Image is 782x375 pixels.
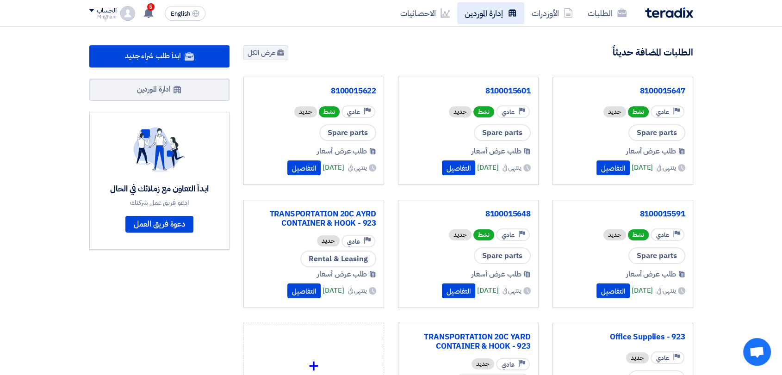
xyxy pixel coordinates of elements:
[628,124,685,141] span: Spare parts
[133,127,185,172] img: invite_your_team.svg
[243,45,288,60] a: عرض الكل
[472,358,494,369] div: جديد
[348,286,367,295] span: ينتهي في
[251,86,376,96] a: 8100015622
[89,14,117,19] div: Mirghani
[472,146,521,157] span: طلب عرض أسعار
[406,332,531,351] a: TRANSPORTATION 20C YARD CONTAINER & HOOK - 923
[632,162,653,173] span: [DATE]
[110,184,208,194] div: ابدأ التعاون مع زملائك في الحال
[657,163,676,172] span: ينتهي في
[560,332,685,342] a: Office Supplies - 923
[165,6,205,21] button: English
[626,269,676,280] span: طلب عرض أسعار
[656,108,669,117] span: عادي
[657,286,676,295] span: ينتهي في
[287,283,321,298] button: التفاصيل
[89,79,230,101] a: ادارة الموردين
[560,209,685,219] a: 8100015591
[120,6,135,21] img: profile_test.png
[502,360,515,369] span: عادي
[473,229,494,240] span: نشط
[347,237,360,246] span: عادي
[323,162,344,173] span: [DATE]
[645,7,693,18] img: Teradix logo
[147,3,155,11] span: 5
[287,160,321,175] button: التفاصيل
[603,106,626,117] div: جديد
[477,162,498,173] span: [DATE]
[294,106,317,117] div: جديد
[171,11,190,17] span: English
[300,251,376,267] span: Rental & Leasing
[319,124,376,141] span: Spare parts
[596,160,630,175] button: التفاصيل
[319,106,340,117] span: نشط
[323,285,344,296] span: [DATE]
[474,247,531,264] span: Spare parts
[502,286,521,295] span: ينتهي في
[347,108,360,117] span: عادي
[406,86,531,96] a: 8100015601
[474,124,531,141] span: Spare parts
[628,106,649,117] span: نشط
[449,106,472,117] div: جديد
[251,209,376,228] a: TRANSPORTATION 20C AYRD CONTAINER & HOOK - 923
[317,269,367,280] span: طلب عرض أسعار
[628,247,685,264] span: Spare parts
[502,163,521,172] span: ينتهي في
[442,160,475,175] button: التفاصيل
[502,231,515,240] span: عادي
[473,106,494,117] span: نشط
[348,163,367,172] span: ينتهي في
[632,285,653,296] span: [DATE]
[502,108,515,117] span: عادي
[603,229,626,240] div: جديد
[97,7,117,15] div: الحساب
[125,50,181,61] span: ابدأ طلب شراء جديد
[125,216,194,233] a: دعوة فريق العمل
[524,2,580,24] a: الأوردرات
[317,235,340,246] div: جديد
[393,2,457,24] a: الاحصائيات
[449,229,472,240] div: جديد
[626,146,676,157] span: طلب عرض أسعار
[477,285,498,296] span: [DATE]
[743,338,771,366] a: Open chat
[656,354,669,363] span: عادي
[656,231,669,240] span: عادي
[596,283,630,298] button: التفاصيل
[580,2,634,24] a: الطلبات
[613,46,693,58] h4: الطلبات المضافة حديثاً
[626,352,649,363] div: جديد
[442,283,475,298] button: التفاصيل
[628,229,649,240] span: نشط
[317,146,367,157] span: طلب عرض أسعار
[406,209,531,219] a: 8100015648
[472,269,521,280] span: طلب عرض أسعار
[560,86,685,96] a: 8100015647
[457,2,524,24] a: إدارة الموردين
[110,198,208,207] div: ادعو فريق عمل شركتك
